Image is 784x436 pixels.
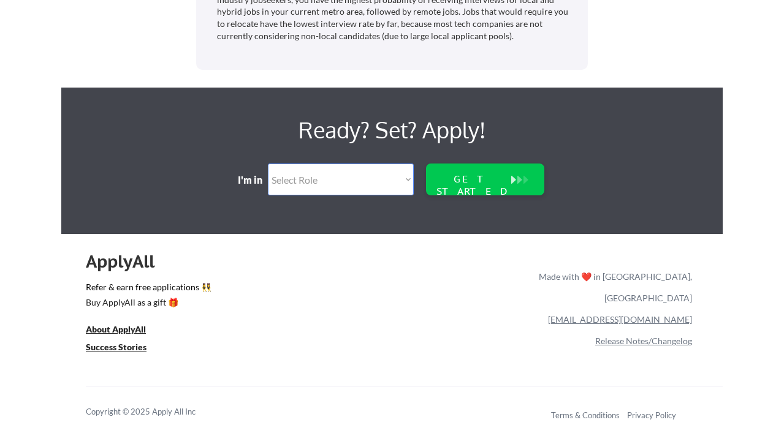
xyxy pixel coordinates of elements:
a: Privacy Policy [627,410,676,420]
u: Success Stories [86,342,147,352]
a: About ApplyAll [86,323,163,338]
div: Buy ApplyAll as a gift 🎁 [86,298,208,307]
div: Copyright © 2025 Apply All Inc [86,406,227,418]
a: Release Notes/Changelog [595,336,692,346]
div: Made with ❤️ in [GEOGRAPHIC_DATA], [GEOGRAPHIC_DATA] [534,266,692,309]
a: Terms & Conditions [551,410,620,420]
div: Ready? Set? Apply! [233,112,551,148]
a: Buy ApplyAll as a gift 🎁 [86,296,208,311]
div: ApplyAll [86,251,169,272]
div: I'm in [238,173,271,187]
a: Refer & earn free applications 👯‍♀️ [86,283,283,296]
u: About ApplyAll [86,324,146,334]
a: [EMAIL_ADDRESS][DOMAIN_NAME] [548,314,692,325]
div: GET STARTED [434,173,512,197]
a: Success Stories [86,340,163,356]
